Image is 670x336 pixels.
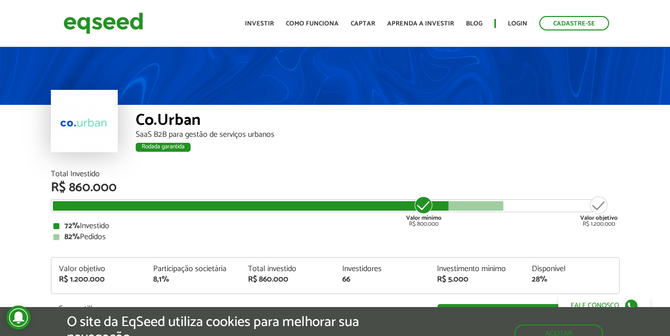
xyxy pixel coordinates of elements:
[153,276,233,284] div: 8,1%
[286,20,339,27] a: Como funciona
[466,20,482,27] a: Blog
[64,230,80,244] strong: 82%
[248,276,328,284] div: R$ 860.000
[51,170,620,178] div: Total Investido
[63,10,143,36] img: EqSeed
[437,265,517,273] div: Investimento mínimo
[58,304,423,314] p: Compartilhar:
[136,131,620,139] div: SaaS B2B para gestão de serviços urbanos
[387,20,454,27] a: Aprenda a investir
[508,20,527,27] a: Login
[342,265,422,273] div: Investidores
[532,265,612,273] div: Disponível
[558,295,650,316] a: Fale conosco
[248,265,328,273] div: Total investido
[53,233,617,241] div: Pedidos
[136,112,620,131] div: Co.Urban
[405,195,443,227] div: R$ 800.000
[539,16,609,30] a: Cadastre-se
[53,222,617,230] div: Investido
[532,276,612,284] div: 28%
[59,265,139,273] div: Valor objetivo
[245,20,274,27] a: Investir
[51,181,620,194] div: R$ 860.000
[136,143,191,152] div: Rodada garantida
[406,213,442,223] strong: Valor mínimo
[64,219,80,233] strong: 72%
[59,276,139,284] div: R$ 1.200.000
[437,276,517,284] div: R$ 5.000
[342,276,422,284] div: 66
[153,265,233,273] div: Participação societária
[351,20,375,27] a: Captar
[580,195,618,227] div: R$ 1.200.000
[580,213,618,223] strong: Valor objetivo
